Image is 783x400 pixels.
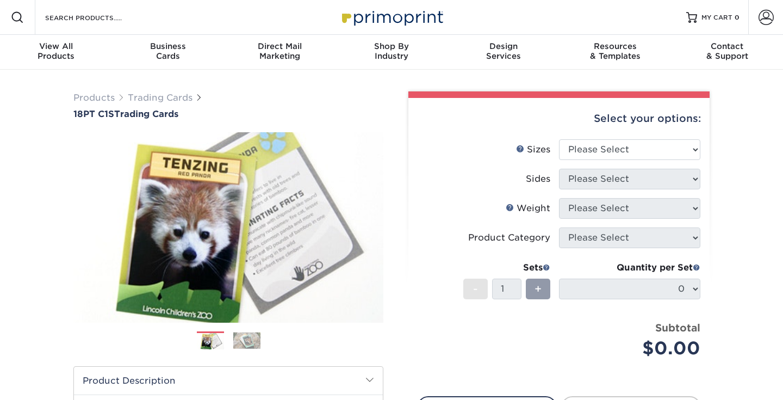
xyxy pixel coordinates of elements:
span: Contact [671,41,783,51]
img: 18PT C1S 01 [73,120,383,335]
span: Business [112,41,224,51]
div: Industry [335,41,448,61]
strong: Subtotal [655,322,700,334]
div: & Support [671,41,783,61]
a: 18PT C1STrading Cards [73,109,383,119]
div: Product Category [468,231,550,244]
div: Marketing [223,41,335,61]
span: Design [448,41,560,51]
img: Trading Cards 02 [233,332,260,349]
a: Trading Cards [128,93,192,103]
a: Direct MailMarketing [223,35,335,70]
div: Weight [506,202,550,215]
span: Resources [560,41,672,51]
a: Contact& Support [671,35,783,70]
span: MY CART [701,13,732,22]
img: Trading Cards 01 [197,332,224,351]
span: 18PT C1S [73,109,114,119]
div: Sides [526,173,550,186]
div: Services [448,41,560,61]
span: + [535,281,542,297]
a: Products [73,93,115,103]
h2: Product Description [74,367,383,395]
span: - [473,281,478,297]
div: & Templates [560,41,672,61]
div: Cards [112,41,224,61]
input: SEARCH PRODUCTS..... [44,11,150,24]
a: DesignServices [448,35,560,70]
a: Resources& Templates [560,35,672,70]
span: Shop By [335,41,448,51]
div: Sizes [516,143,550,156]
div: Quantity per Set [559,261,700,274]
div: Select your options: [417,98,701,139]
a: Shop ByIndustry [335,35,448,70]
div: $0.00 [567,335,700,361]
span: Direct Mail [223,41,335,51]
span: 0 [735,14,739,21]
h1: Trading Cards [73,109,383,119]
img: Primoprint [337,5,446,29]
div: Sets [463,261,550,274]
a: BusinessCards [112,35,224,70]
